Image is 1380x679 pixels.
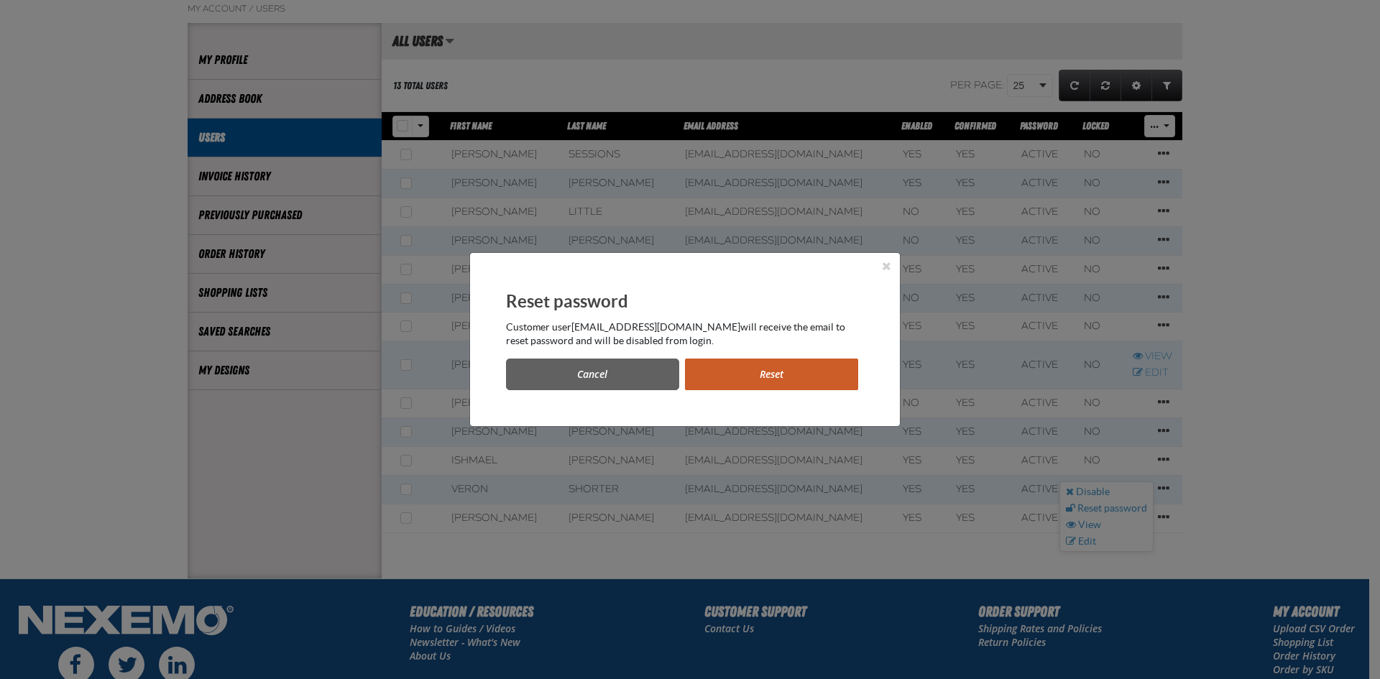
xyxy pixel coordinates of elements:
button: Reset [685,359,858,390]
b: [EMAIL_ADDRESS][DOMAIN_NAME] [571,321,740,333]
div: Customer user will receive the email to reset password and will be disabled from login. [506,320,864,348]
h2: Reset password [506,289,864,315]
button: Cancel [506,359,679,390]
button: Close the Dialog [878,257,896,274]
